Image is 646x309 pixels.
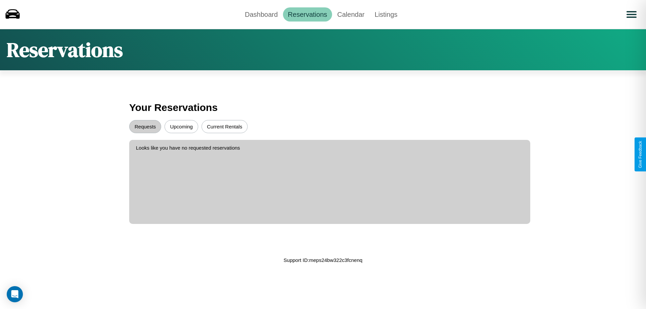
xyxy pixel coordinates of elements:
[622,5,641,24] button: Open menu
[7,286,23,302] div: Open Intercom Messenger
[129,99,517,117] h3: Your Reservations
[202,120,248,133] button: Current Rentals
[7,36,123,64] h1: Reservations
[240,7,283,22] a: Dashboard
[284,256,362,265] p: Support ID: meps24bw322c3fcnenq
[129,120,161,133] button: Requests
[136,143,524,152] p: Looks like you have no requested reservations
[332,7,369,22] a: Calendar
[283,7,332,22] a: Reservations
[638,141,643,168] div: Give Feedback
[369,7,402,22] a: Listings
[165,120,198,133] button: Upcoming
